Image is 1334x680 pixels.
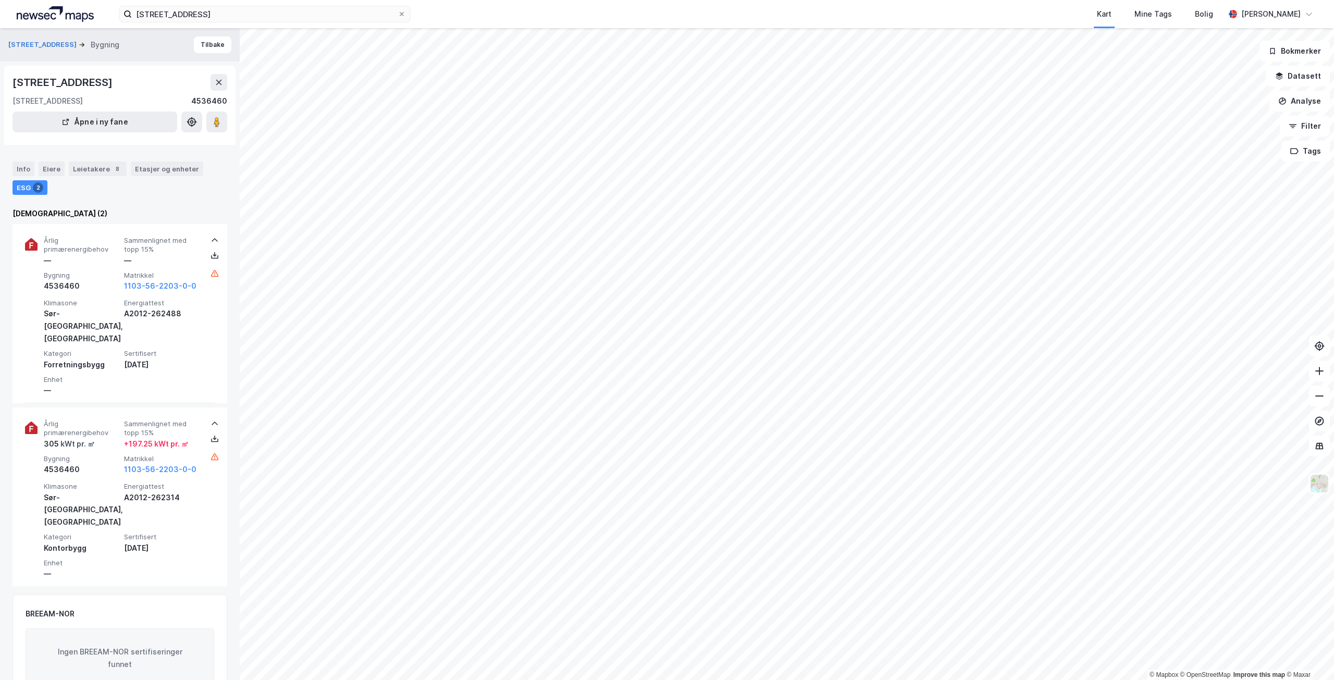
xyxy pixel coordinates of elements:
[69,162,127,176] div: Leietakere
[44,567,120,580] div: —
[44,463,120,476] div: 4536460
[44,384,120,397] div: —
[44,307,120,345] div: Sør-[GEOGRAPHIC_DATA], [GEOGRAPHIC_DATA]
[1269,91,1330,112] button: Analyse
[1282,630,1334,680] div: Kontrollprogram for chat
[1180,671,1231,678] a: OpenStreetMap
[1310,474,1329,493] img: Z
[44,533,120,541] span: Kategori
[124,491,200,504] div: A2012-262314
[44,438,95,450] div: 305
[1097,8,1111,20] div: Kart
[13,180,47,195] div: ESG
[59,438,95,450] div: kWt pr. ㎡
[26,608,75,620] div: BREEAM-NOR
[44,271,120,280] span: Bygning
[13,162,34,176] div: Info
[1266,66,1330,86] button: Datasett
[1241,8,1301,20] div: [PERSON_NAME]
[124,463,196,476] button: 1103-56-2203-0-0
[1280,116,1330,137] button: Filter
[44,236,120,254] span: Årlig primærenergibehov
[124,299,200,307] span: Energiattest
[1233,671,1285,678] a: Improve this map
[13,207,227,220] div: [DEMOGRAPHIC_DATA] (2)
[1150,671,1178,678] a: Mapbox
[124,307,200,320] div: A2012-262488
[124,454,200,463] span: Matrikkel
[13,112,177,132] button: Åpne i ny fane
[17,6,94,22] img: logo.a4113a55bc3d86da70a041830d287a7e.svg
[1134,8,1172,20] div: Mine Tags
[112,164,122,174] div: 8
[13,95,83,107] div: [STREET_ADDRESS]
[44,349,120,358] span: Kategori
[194,36,231,53] button: Tilbake
[124,254,200,267] div: —
[44,375,120,384] span: Enhet
[44,254,120,267] div: —
[124,280,196,292] button: 1103-56-2203-0-0
[124,533,200,541] span: Sertifisert
[44,491,120,529] div: Sør-[GEOGRAPHIC_DATA], [GEOGRAPHIC_DATA]
[1282,630,1334,680] iframe: Chat Widget
[124,271,200,280] span: Matrikkel
[44,280,120,292] div: 4536460
[1281,141,1330,162] button: Tags
[91,39,119,51] div: Bygning
[44,358,120,371] div: Forretningsbygg
[124,358,200,371] div: [DATE]
[44,419,120,438] span: Årlig primærenergibehov
[124,419,200,438] span: Sammenlignet med topp 15%
[8,40,79,50] button: [STREET_ADDRESS]
[44,559,120,567] span: Enhet
[124,542,200,554] div: [DATE]
[124,482,200,491] span: Energiattest
[124,349,200,358] span: Sertifisert
[1195,8,1213,20] div: Bolig
[44,299,120,307] span: Klimasone
[191,95,227,107] div: 4536460
[44,454,120,463] span: Bygning
[1259,41,1330,61] button: Bokmerker
[44,542,120,554] div: Kontorbygg
[44,482,120,491] span: Klimasone
[39,162,65,176] div: Eiere
[132,6,398,22] input: Søk på adresse, matrikkel, gårdeiere, leietakere eller personer
[124,236,200,254] span: Sammenlignet med topp 15%
[13,74,115,91] div: [STREET_ADDRESS]
[135,164,199,174] div: Etasjer og enheter
[33,182,43,193] div: 2
[124,438,189,450] div: + 197.25 kWt pr. ㎡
